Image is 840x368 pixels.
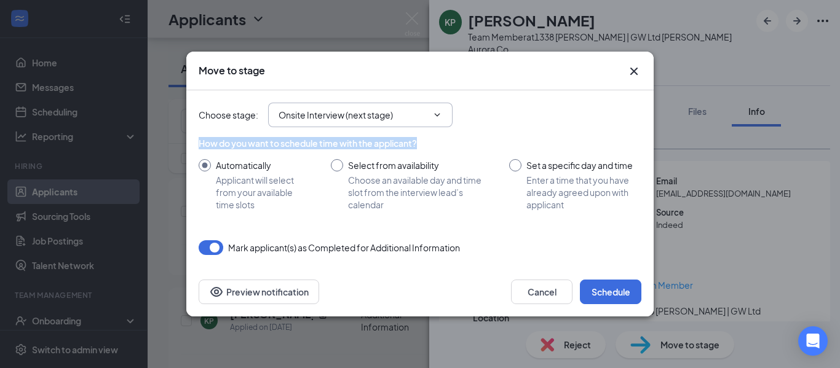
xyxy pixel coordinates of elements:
[432,110,442,120] svg: ChevronDown
[627,64,641,79] svg: Cross
[199,137,641,149] div: How do you want to schedule time with the applicant?
[580,280,641,304] button: Schedule
[209,284,224,299] svg: Eye
[228,240,460,255] span: Mark applicant(s) as Completed for Additional Information
[798,326,828,356] div: Open Intercom Messenger
[199,64,265,77] h3: Move to stage
[199,280,319,304] button: Preview notificationEye
[511,280,573,304] button: Cancel
[199,108,258,122] span: Choose stage :
[627,64,641,79] button: Close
